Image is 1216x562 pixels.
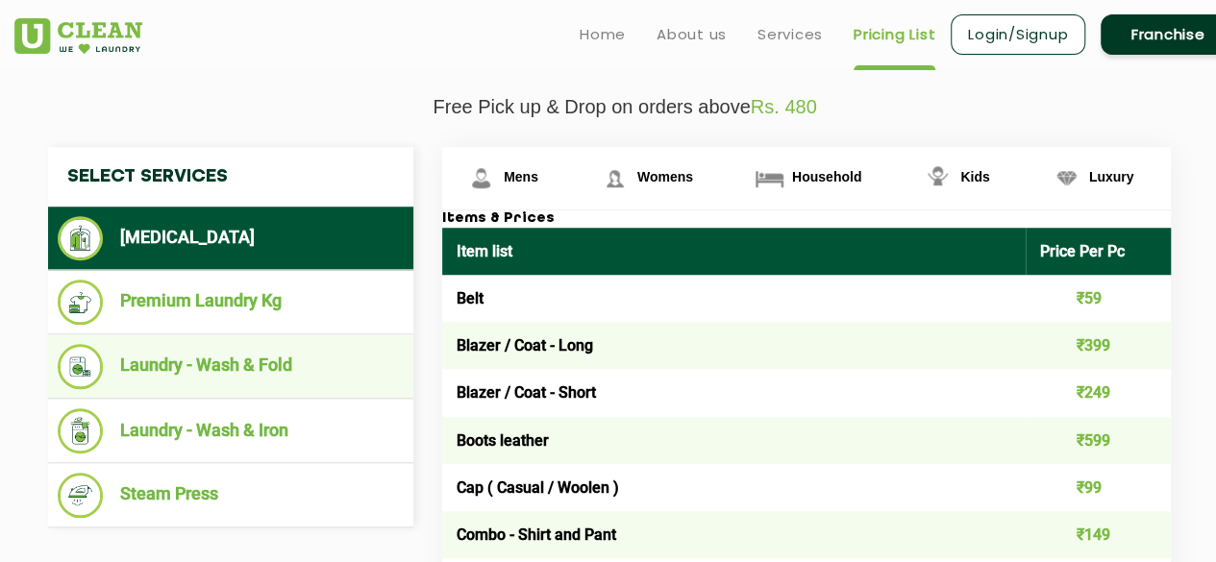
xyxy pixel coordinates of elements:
[58,408,103,453] img: Laundry - Wash & Iron
[442,322,1026,369] td: Blazer / Coat - Long
[48,147,413,207] h4: Select Services
[580,23,626,46] a: Home
[58,473,103,518] img: Steam Press
[58,216,404,260] li: [MEDICAL_DATA]
[58,280,103,325] img: Premium Laundry Kg
[1026,464,1172,511] td: ₹99
[58,408,404,453] li: Laundry - Wash & Iron
[14,18,142,54] img: UClean Laundry and Dry Cleaning
[1026,369,1172,416] td: ₹249
[757,23,823,46] a: Services
[751,96,817,117] span: Rs. 480
[442,369,1026,416] td: Blazer / Coat - Short
[442,417,1026,464] td: Boots leather
[1026,322,1172,369] td: ₹399
[58,344,103,389] img: Laundry - Wash & Fold
[442,275,1026,322] td: Belt
[442,210,1171,228] h3: Items & Prices
[1026,228,1172,275] th: Price Per Pc
[464,161,498,195] img: Mens
[1026,511,1172,558] td: ₹149
[792,169,861,184] span: Household
[58,280,404,325] li: Premium Laundry Kg
[854,23,935,46] a: Pricing List
[753,161,786,195] img: Household
[58,216,103,260] img: Dry Cleaning
[442,464,1026,511] td: Cap ( Casual / Woolen )
[58,473,404,518] li: Steam Press
[637,169,693,184] span: Womens
[504,169,538,184] span: Mens
[960,169,989,184] span: Kids
[442,228,1026,275] th: Item list
[1026,417,1172,464] td: ₹599
[951,14,1085,55] a: Login/Signup
[1089,169,1134,184] span: Luxury
[921,161,955,195] img: Kids
[1050,161,1083,195] img: Luxury
[598,161,632,195] img: Womens
[442,511,1026,558] td: Combo - Shirt and Pant
[1026,275,1172,322] td: ₹59
[58,344,404,389] li: Laundry - Wash & Fold
[657,23,727,46] a: About us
